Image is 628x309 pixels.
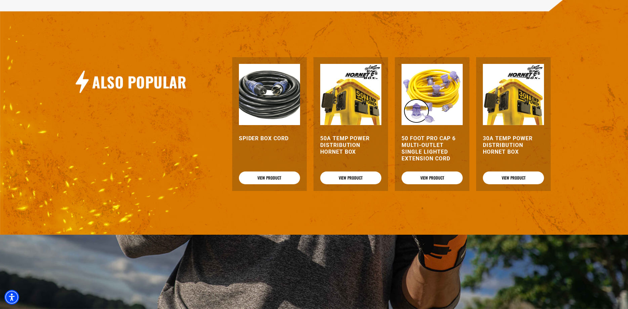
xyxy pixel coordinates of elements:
img: black [239,64,300,125]
a: View Product [239,171,300,184]
div: Accessibility Menu [4,290,19,305]
img: 30A Temp Power Distribution Hornet Box [483,64,544,125]
a: 50 Foot Pro Cap 6 Multi-Outlet Single Lighted Extension Cord [402,135,463,162]
h2: Also Popular [92,72,186,91]
a: View Product [402,171,463,184]
a: 30A Temp Power Distribution Hornet Box [483,135,544,155]
a: View Product [483,171,544,184]
img: 50A Temp Power Distribution Hornet Box [320,64,381,125]
a: View Product [320,171,381,184]
a: 50A Temp Power Distribution Hornet Box [320,135,381,155]
img: yellow [402,64,463,125]
a: Spider Box Cord [239,135,300,142]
